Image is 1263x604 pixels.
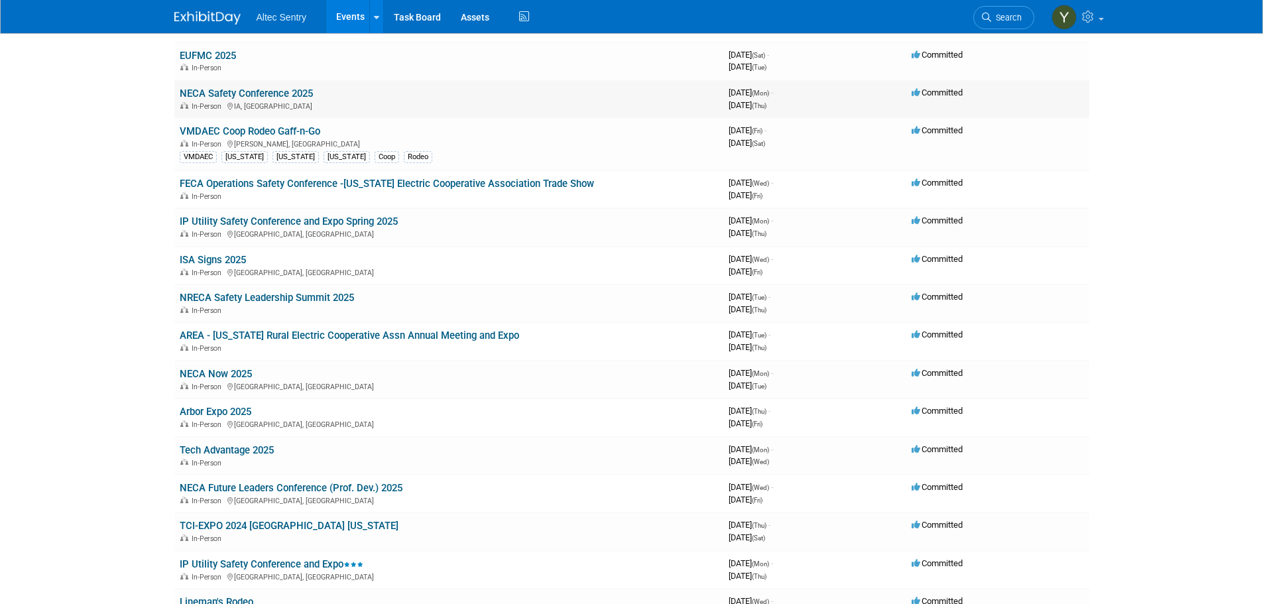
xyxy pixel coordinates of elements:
span: [DATE] [729,228,766,238]
img: Yolanda Kizzard [1052,5,1077,30]
span: In-Person [192,459,225,467]
span: Committed [912,520,963,530]
div: [GEOGRAPHIC_DATA], [GEOGRAPHIC_DATA] [180,267,718,277]
span: Committed [912,482,963,492]
span: - [771,178,773,188]
div: [US_STATE] [221,151,268,163]
div: Coop [375,151,399,163]
span: - [768,292,770,302]
div: [US_STATE] [272,151,319,163]
span: - [764,125,766,135]
span: (Fri) [752,127,762,135]
span: [DATE] [729,50,769,60]
span: - [771,558,773,568]
span: (Wed) [752,256,769,263]
a: NECA Now 2025 [180,368,252,380]
a: NECA Safety Conference 2025 [180,88,313,99]
span: [DATE] [729,138,765,148]
span: (Wed) [752,180,769,187]
span: (Thu) [752,344,766,351]
img: In-Person Event [180,344,188,351]
span: In-Person [192,573,225,581]
span: In-Person [192,534,225,543]
div: [PERSON_NAME], [GEOGRAPHIC_DATA] [180,138,718,149]
span: - [768,520,770,530]
span: (Mon) [752,370,769,377]
span: - [768,330,770,339]
span: (Mon) [752,560,769,568]
span: Committed [912,125,963,135]
span: In-Person [192,306,225,315]
div: IA, [GEOGRAPHIC_DATA] [180,100,718,111]
span: [DATE] [729,368,773,378]
div: VMDAEC [180,151,217,163]
span: (Sat) [752,52,765,59]
span: [DATE] [729,88,773,97]
span: (Mon) [752,217,769,225]
span: [DATE] [729,215,773,225]
span: [DATE] [729,330,770,339]
span: [DATE] [729,381,766,391]
span: Committed [912,254,963,264]
span: [DATE] [729,342,766,352]
span: [DATE] [729,482,773,492]
span: In-Person [192,230,225,239]
span: In-Person [192,102,225,111]
a: Search [973,6,1034,29]
a: Arbor Expo 2025 [180,406,251,418]
span: - [768,406,770,416]
img: In-Person Event [180,420,188,427]
span: (Thu) [752,102,766,109]
img: In-Person Event [180,230,188,237]
span: [DATE] [729,532,765,542]
div: [GEOGRAPHIC_DATA], [GEOGRAPHIC_DATA] [180,418,718,429]
span: (Tue) [752,294,766,301]
span: (Sat) [752,534,765,542]
img: In-Person Event [180,383,188,389]
span: Committed [912,406,963,416]
img: In-Person Event [180,269,188,275]
img: In-Person Event [180,497,188,503]
span: In-Person [192,383,225,391]
span: - [771,482,773,492]
a: TCI-EXPO 2024 [GEOGRAPHIC_DATA] [US_STATE] [180,520,398,532]
span: Committed [912,50,963,60]
div: [GEOGRAPHIC_DATA], [GEOGRAPHIC_DATA] [180,381,718,391]
a: IP Utility Safety Conference and Expo [180,558,363,570]
span: (Fri) [752,269,762,276]
a: IP Utility Safety Conference and Expo Spring 2025 [180,215,398,227]
span: [DATE] [729,292,770,302]
span: (Thu) [752,408,766,415]
span: [DATE] [729,571,766,581]
img: In-Person Event [180,140,188,147]
div: [GEOGRAPHIC_DATA], [GEOGRAPHIC_DATA] [180,495,718,505]
span: - [771,88,773,97]
span: In-Person [192,269,225,277]
a: VMDAEC Coop Rodeo Gaff-n-Go [180,125,320,137]
span: [DATE] [729,178,773,188]
span: (Mon) [752,446,769,453]
a: AREA - [US_STATE] Rural Electric Cooperative Assn Annual Meeting and Expo [180,330,519,341]
span: [DATE] [729,418,762,428]
span: - [771,215,773,225]
span: [DATE] [729,190,762,200]
a: ISA Signs 2025 [180,254,246,266]
span: [DATE] [729,125,766,135]
div: [GEOGRAPHIC_DATA], [GEOGRAPHIC_DATA] [180,228,718,239]
span: [DATE] [729,254,773,264]
span: - [771,444,773,454]
div: [GEOGRAPHIC_DATA], [GEOGRAPHIC_DATA] [180,571,718,581]
span: (Mon) [752,90,769,97]
span: In-Person [192,140,225,149]
span: Search [991,13,1022,23]
span: (Tue) [752,332,766,339]
span: (Fri) [752,420,762,428]
span: [DATE] [729,495,762,505]
span: Committed [912,178,963,188]
span: (Thu) [752,522,766,529]
span: (Tue) [752,383,766,390]
span: In-Person [192,64,225,72]
img: In-Person Event [180,192,188,199]
img: In-Person Event [180,534,188,541]
img: ExhibitDay [174,11,241,25]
